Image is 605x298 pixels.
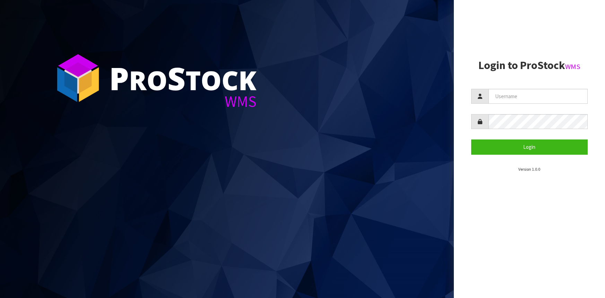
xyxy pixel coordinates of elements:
h2: Login to ProStock [471,59,588,71]
span: P [109,57,129,99]
button: Login [471,139,588,154]
div: ro tock [109,62,257,94]
input: Username [489,89,588,104]
small: WMS [565,62,580,71]
span: S [167,57,185,99]
img: ProStock Cube [52,52,104,104]
div: WMS [109,94,257,109]
small: Version 1.0.0 [518,167,540,172]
